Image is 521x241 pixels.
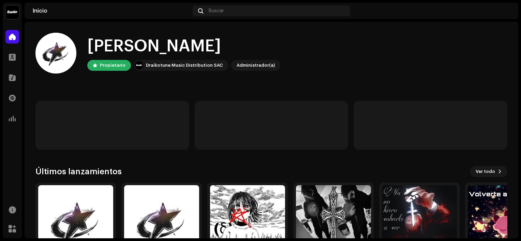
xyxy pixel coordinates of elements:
img: 10370c6a-d0e2-4592-b8a2-38f444b0ca44 [5,5,19,19]
span: Buscar [209,8,224,14]
img: b23fb0f4-30d3-4aeb-a3c0-f89b9192af09 [499,5,510,16]
button: Ver todo [470,166,507,177]
span: Ver todo [476,165,495,178]
img: 10370c6a-d0e2-4592-b8a2-38f444b0ca44 [135,61,143,69]
div: [PERSON_NAME] [87,35,280,57]
div: Propietario [100,61,125,69]
h3: Últimos lanzamientos [35,166,122,177]
img: b23fb0f4-30d3-4aeb-a3c0-f89b9192af09 [35,33,76,74]
div: Administrador(a) [237,61,275,69]
div: Draikotune Music Distribution SAC [146,61,223,69]
div: Inicio [33,8,190,14]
